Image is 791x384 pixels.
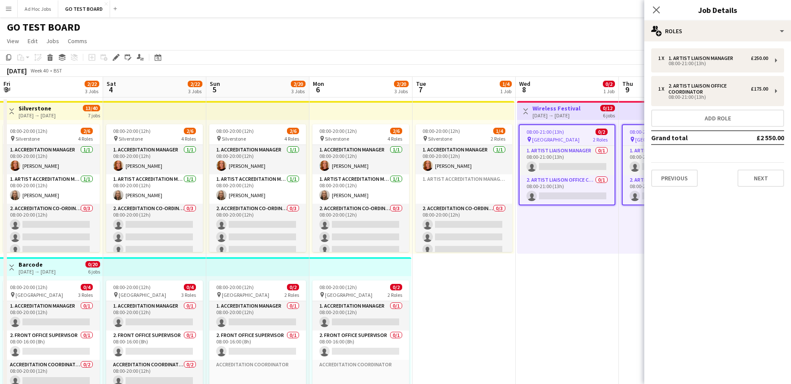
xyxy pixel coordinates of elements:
span: 2/22 [85,81,99,87]
span: 2 Roles [491,135,505,142]
span: [GEOGRAPHIC_DATA] [635,136,683,143]
span: 0/4 [81,284,93,290]
span: 1/4 [500,81,512,87]
span: Sun [210,80,220,88]
div: 1 x [658,55,668,61]
span: 2/20 [394,81,409,87]
span: Sat [107,80,116,88]
span: 0/12 [600,105,615,111]
a: Edit [24,35,41,47]
span: 4 Roles [388,135,402,142]
span: 1/4 [493,128,505,134]
div: 6 jobs [88,268,100,275]
span: 0/2 [287,284,299,290]
span: [GEOGRAPHIC_DATA] [16,292,63,298]
div: 08:00-21:00 (13h) [658,61,768,66]
span: 4 Roles [284,135,299,142]
span: 08:00-20:00 (12h) [10,128,47,134]
app-card-role: 2. Accreditation Co-ordinator0/308:00-20:00 (12h) [312,204,409,258]
div: 08:00-21:00 (13h) [658,95,768,99]
app-card-role: 2. Accreditation Co-ordinator0/308:00-20:00 (12h) [416,204,512,258]
div: 6 jobs [603,111,615,119]
span: Mon [313,80,324,88]
span: 08:00-20:00 (12h) [10,284,47,290]
div: [DATE] → [DATE] [19,112,56,119]
td: Grand total [651,131,730,145]
div: 08:00-21:00 (13h)0/2 [GEOGRAPHIC_DATA]2 Roles1. Artist Liaison Manager0/108:00-21:00 (13h) 2. Art... [622,124,719,205]
a: View [3,35,22,47]
span: Silverstone [222,135,246,142]
span: Jobs [46,37,59,45]
span: 13/40 [83,105,100,111]
span: 3 [2,85,10,94]
div: 3 Jobs [291,88,305,94]
span: 3 Roles [181,292,196,298]
app-card-role: 1. Artist Liaison Manager0/108:00-21:00 (13h) [520,146,615,175]
h1: GO TEST BOARD [7,21,80,34]
app-card-role: 2. Accreditation Co-ordinator0/308:00-20:00 (12h) [3,204,100,258]
span: [GEOGRAPHIC_DATA] [325,292,372,298]
span: 08:00-20:00 (12h) [113,284,151,290]
span: Silverstone [325,135,349,142]
span: View [7,37,19,45]
app-job-card: 08:00-20:00 (12h)2/6 Silverstone4 Roles1. Accreditation Manager1/108:00-20:00 (12h)[PERSON_NAME]1... [3,124,100,252]
span: 4 Roles [181,135,196,142]
span: Edit [28,37,38,45]
span: 6 [312,85,324,94]
span: 2/6 [287,128,299,134]
span: Wed [519,80,530,88]
div: £175.00 [751,86,768,92]
div: [DATE] [7,66,27,75]
span: Silverstone [16,135,40,142]
span: 2/6 [81,128,93,134]
a: Comms [64,35,91,47]
div: Roles [644,21,791,41]
app-card-role: 1. Accreditation Manager1/108:00-20:00 (12h)[PERSON_NAME] [3,145,100,174]
span: 0/2 [603,81,615,87]
button: GO TEST BOARD [58,0,110,17]
app-job-card: 08:00-20:00 (12h)2/6 Silverstone4 Roles1. Accreditation Manager1/108:00-20:00 (12h)[PERSON_NAME]1... [209,124,306,252]
app-card-role: 2. Artist Liaison Office Coordinator0/108:00-21:00 (13h) [520,175,615,205]
app-card-role: 1. Accreditation Manager0/108:00-20:00 (12h) [106,301,203,330]
span: 4 Roles [78,135,93,142]
div: £250.00 [751,55,768,61]
span: 2/6 [184,128,196,134]
app-card-role: 2. Front Office Supervisor0/108:00-16:00 (8h) [3,330,100,360]
span: 5 [208,85,220,94]
span: 08:00-20:00 (12h) [216,128,254,134]
span: 08:00-21:00 (13h) [630,129,667,135]
span: 2/22 [188,81,202,87]
span: Thu [622,80,633,88]
app-card-role: 1. Accreditation Manager0/108:00-20:00 (12h) [209,301,306,330]
app-card-role: 1. Artist Accreditation Manager1/108:00-20:00 (12h)[PERSON_NAME] [209,174,306,204]
h3: Job Details [644,4,791,16]
div: 1 Job [500,88,511,94]
app-card-role: 1. Artist Liaison Manager0/108:00-21:00 (13h) [623,146,718,175]
span: Silverstone [428,135,452,142]
span: Comms [68,37,87,45]
span: 2 Roles [284,292,299,298]
span: 0/4 [184,284,196,290]
div: 1. Artist Liaison Manager [668,55,737,61]
span: 9 [621,85,633,94]
div: 1 x [658,86,668,92]
h3: Silverstone [19,104,56,112]
h3: Barcode [19,261,56,268]
span: 08:00-21:00 (13h) [526,129,564,135]
app-card-role: 2. Accreditation Co-ordinator0/308:00-20:00 (12h) [209,204,306,258]
span: 08:00-20:00 (12h) [319,128,357,134]
span: Silverstone [119,135,143,142]
app-card-role: 2. Front Office Supervisor0/108:00-16:00 (8h) [209,330,306,360]
app-card-role: 1. Accreditation Manager1/108:00-20:00 (12h)[PERSON_NAME] [312,145,409,174]
div: 2. Artist Liaison Office Coordinator [668,83,751,95]
app-card-role: 2. Artist Liaison Office Coordinator0/108:00-21:00 (13h) [623,175,718,205]
button: Ad Hoc Jobs [18,0,58,17]
app-card-role: 1. Accreditation Manager1/108:00-20:00 (12h)[PERSON_NAME] [416,145,512,174]
app-job-card: 08:00-20:00 (12h)2/6 Silverstone4 Roles1. Accreditation Manager1/108:00-20:00 (12h)[PERSON_NAME]1... [106,124,203,252]
app-card-role: 1. Accreditation Manager0/108:00-20:00 (12h) [312,301,409,330]
span: 0/20 [85,261,100,268]
span: 0/2 [596,129,608,135]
